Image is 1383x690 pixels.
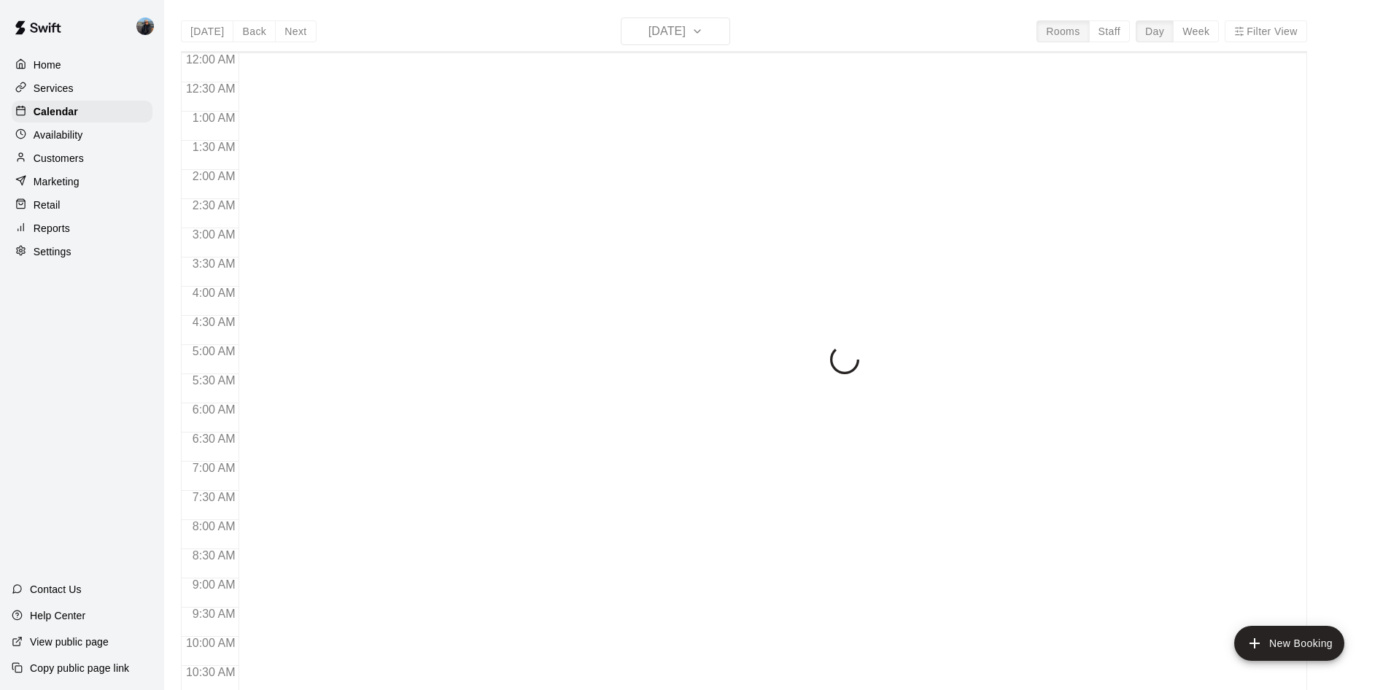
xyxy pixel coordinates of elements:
[189,112,239,124] span: 1:00 AM
[12,147,152,169] a: Customers
[1234,626,1344,661] button: add
[189,403,239,416] span: 6:00 AM
[189,228,239,241] span: 3:00 AM
[182,666,239,678] span: 10:30 AM
[189,491,239,503] span: 7:30 AM
[189,257,239,270] span: 3:30 AM
[12,54,152,76] a: Home
[12,124,152,146] a: Availability
[12,194,152,216] a: Retail
[189,374,239,387] span: 5:30 AM
[189,433,239,445] span: 6:30 AM
[189,345,239,357] span: 5:00 AM
[136,18,154,35] img: Coach Cruz
[34,104,78,119] p: Calendar
[189,608,239,620] span: 9:30 AM
[30,661,129,675] p: Copy public page link
[34,58,61,72] p: Home
[12,217,152,239] a: Reports
[189,199,239,212] span: 2:30 AM
[30,635,109,649] p: View public page
[30,582,82,597] p: Contact Us
[34,244,71,259] p: Settings
[189,141,239,153] span: 1:30 AM
[189,578,239,591] span: 9:00 AM
[30,608,85,623] p: Help Center
[34,81,74,96] p: Services
[189,287,239,299] span: 4:00 AM
[34,128,83,142] p: Availability
[34,198,61,212] p: Retail
[133,12,164,41] div: Coach Cruz
[34,174,80,189] p: Marketing
[34,221,70,236] p: Reports
[182,82,239,95] span: 12:30 AM
[12,101,152,123] a: Calendar
[12,171,152,193] a: Marketing
[34,151,84,166] p: Customers
[12,241,152,263] a: Settings
[189,520,239,532] span: 8:00 AM
[189,170,239,182] span: 2:00 AM
[12,77,152,99] a: Services
[189,549,239,562] span: 8:30 AM
[182,637,239,649] span: 10:00 AM
[189,316,239,328] span: 4:30 AM
[182,53,239,66] span: 12:00 AM
[189,462,239,474] span: 7:00 AM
